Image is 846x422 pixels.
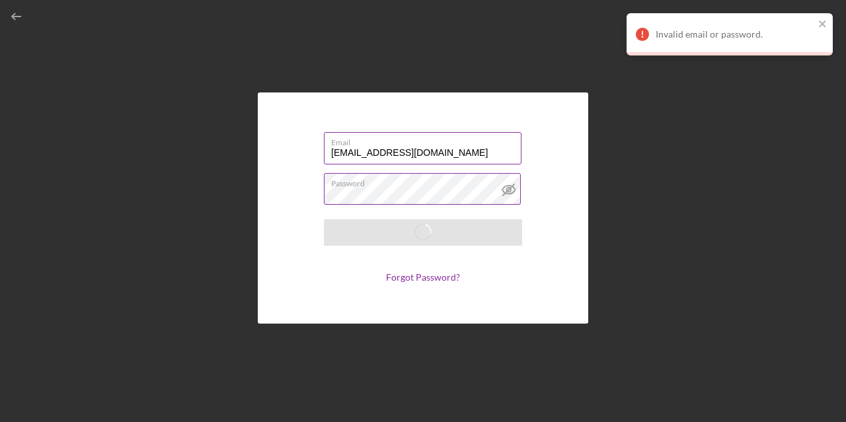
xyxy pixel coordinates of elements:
[386,271,460,283] a: Forgot Password?
[324,219,522,246] button: Saving
[818,18,827,31] button: close
[656,29,814,40] div: Invalid email or password.
[331,174,521,188] label: Password
[331,133,521,147] label: Email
